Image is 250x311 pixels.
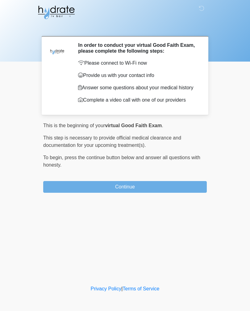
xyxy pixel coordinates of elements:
[39,22,211,34] h1: ‎ ‎ ‎
[78,84,198,91] p: Answer some questions about your medical history
[121,286,123,291] a: |
[123,286,159,291] a: Terms of Service
[78,96,198,104] p: Complete a video call with one of our providers
[105,123,162,128] strong: virtual Good Faith Exam
[43,123,105,128] span: This is the beginning of your
[78,42,198,54] h2: In order to conduct your virtual Good Faith Exam, please complete the following steps:
[43,155,65,160] span: To begin,
[43,135,181,148] span: This step is necessary to provide official medical clearance and documentation for your upcoming ...
[78,72,198,79] p: Provide us with your contact info
[91,286,122,291] a: Privacy Policy
[37,5,75,20] img: Hydrate IV Bar - Fort Collins Logo
[78,59,198,67] p: Please connect to Wi-Fi now
[162,123,163,128] span: .
[48,42,66,61] img: Agent Avatar
[43,155,200,168] span: press the continue button below and answer all questions with honesty.
[43,181,207,193] button: Continue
